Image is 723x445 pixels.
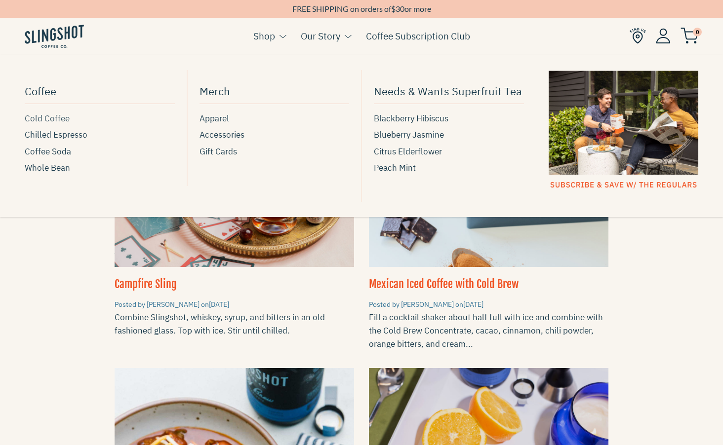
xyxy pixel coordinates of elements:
[374,145,524,158] a: Citrus Elderflower
[681,30,698,42] a: 0
[25,112,70,125] span: Cold Coffee
[391,4,396,13] span: $
[200,128,350,142] a: Accessories
[25,145,175,158] a: Coffee Soda
[253,29,275,43] a: Shop
[200,82,230,100] span: Merch
[463,300,483,309] time: [DATE]
[366,29,470,43] a: Coffee Subscription Club
[656,28,671,43] img: Account
[374,82,522,100] span: Needs & Wants Superfruit Tea
[396,4,404,13] span: 30
[369,300,483,309] small: Posted by [PERSON_NAME] on
[25,128,87,142] span: Chilled Espresso
[374,128,524,142] a: Blueberry Jasmine
[301,29,340,43] a: Our Story
[115,277,177,291] a: Campfire Sling
[369,311,608,351] a: Fill a cocktail shaker about half full with ice and combine with the Cold Brew Concentrate, cacao...
[681,28,698,44] img: cart
[374,161,524,175] a: Peach Mint
[25,80,175,104] a: Coffee
[374,161,416,175] span: Peach Mint
[200,145,350,158] a: Gift Cards
[374,112,524,125] a: Blackberry Hibiscus
[374,145,442,158] span: Citrus Elderflower
[374,80,524,104] a: Needs & Wants Superfruit Tea
[200,128,244,142] span: Accessories
[374,112,448,125] span: Blackberry Hibiscus
[200,80,350,104] a: Merch
[374,128,444,142] span: Blueberry Jasmine
[115,311,354,337] a: Combine Slingshot, whiskey, syrup, and bitters in an old fashioned glass. Top with ice. Stir unti...
[200,112,229,125] span: Apparel
[25,161,175,175] a: Whole Bean
[25,112,175,125] a: Cold Coffee
[200,112,350,125] a: Apparel
[115,312,325,336] span: Combine Slingshot, whiskey, syrup, and bitters in an old fashioned glass. Top with ice. Stir unti...
[25,145,71,158] span: Coffee Soda
[200,145,237,158] span: Gift Cards
[693,28,702,37] span: 0
[209,300,229,309] time: [DATE]
[630,28,646,44] img: Find Us
[25,82,56,100] span: Coffee
[25,161,70,175] span: Whole Bean
[25,128,175,142] a: Chilled Espresso
[115,300,229,309] small: Posted by [PERSON_NAME] on
[369,277,519,291] a: Mexican Iced Coffee with Cold Brew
